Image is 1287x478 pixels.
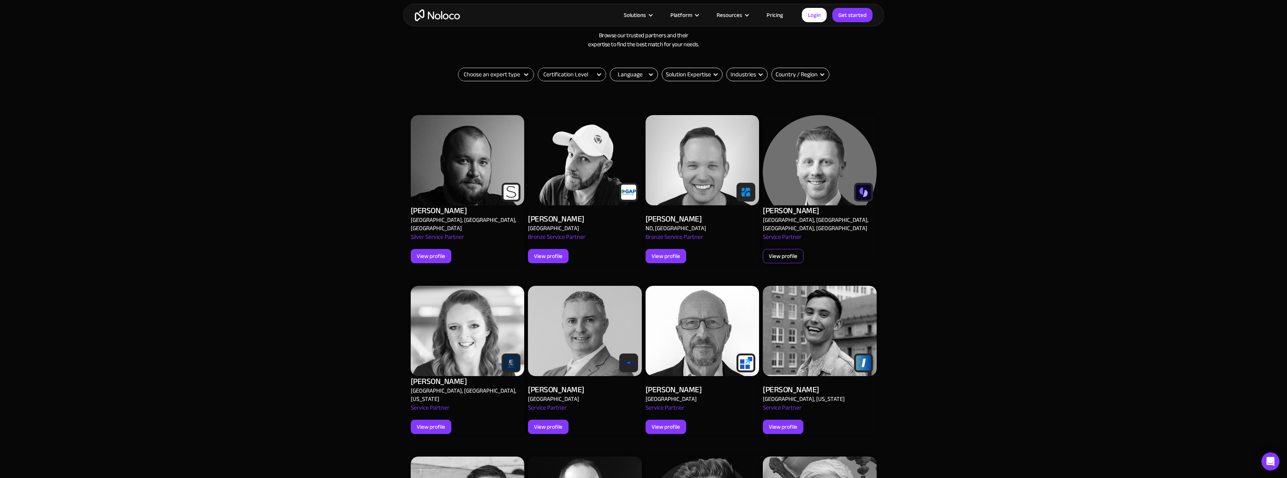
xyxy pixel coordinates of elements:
div: [GEOGRAPHIC_DATA], [GEOGRAPHIC_DATA], [GEOGRAPHIC_DATA] [411,216,521,232]
img: Alex Vyshnevskiy - Noloco app builder Expert [528,286,642,376]
div: [PERSON_NAME] [763,384,819,395]
div: [PERSON_NAME] [646,384,702,395]
a: Alex Vyshnevskiy - Noloco app builder Expert[PERSON_NAME][GEOGRAPHIC_DATA], [GEOGRAPHIC_DATA], [G... [411,106,525,273]
a: Alex Vyshnevskiy - Noloco app builder Expert[PERSON_NAME][GEOGRAPHIC_DATA]Bronze Service PartnerV... [528,106,642,273]
div: Resources [707,10,757,20]
div: Open Intercom Messenger [1261,452,1279,470]
div: View profile [652,251,680,261]
div: View profile [417,422,445,432]
div: [GEOGRAPHIC_DATA] [528,224,579,232]
div: Solution Expertise [662,68,723,81]
div: Silver Service Partner [411,232,464,249]
a: Pricing [757,10,792,20]
div: Solution Expertise [666,70,711,79]
div: [PERSON_NAME] [763,205,819,216]
div: ND, [GEOGRAPHIC_DATA] [646,224,706,232]
img: Alex Vyshnevskiy - Noloco app builder Expert [411,286,525,376]
form: Filter [538,68,606,81]
div: Platform [670,10,692,20]
div: [GEOGRAPHIC_DATA], [US_STATE] [763,395,845,403]
div: Industries [730,70,756,79]
div: View profile [652,422,680,432]
div: [PERSON_NAME] [411,376,467,387]
div: Solutions [624,10,646,20]
h3: Browse our trusted partners and their expertise to find the best match for your needs. [411,31,877,49]
div: Language [610,68,658,81]
div: Service Partner [763,232,802,249]
div: Country / Region [771,68,829,81]
div: [GEOGRAPHIC_DATA], [GEOGRAPHIC_DATA], [GEOGRAPHIC_DATA], [GEOGRAPHIC_DATA] [763,216,873,232]
div: Solutions [614,10,661,20]
div: Service Partner [528,403,567,420]
div: [GEOGRAPHIC_DATA], [GEOGRAPHIC_DATA], [US_STATE] [411,387,521,403]
div: [GEOGRAPHIC_DATA] [646,395,697,403]
form: Email Form [726,68,768,81]
div: Resources [717,10,742,20]
div: View profile [534,422,563,432]
div: Industries [726,68,768,81]
div: View profile [769,422,797,432]
a: home [415,9,460,21]
img: Alex Vyshnevskiy - Noloco app builder Expert [646,115,759,205]
form: Filter [458,68,534,81]
a: Alex Vyshnevskiy - Noloco app builder Expert[PERSON_NAME][GEOGRAPHIC_DATA], [GEOGRAPHIC_DATA], [U... [411,276,525,443]
div: Service Partner [763,403,802,420]
img: Alex Vyshnevskiy - Noloco app builder Expert [763,286,877,376]
div: View profile [769,251,797,261]
div: [PERSON_NAME] [528,214,584,224]
div: Platform [661,10,707,20]
a: Alex Vyshnevskiy - Noloco app builder Expert[PERSON_NAME][GEOGRAPHIC_DATA], [GEOGRAPHIC_DATA], [G... [763,106,877,273]
a: Alex Vyshnevskiy - Noloco app builder Expert[PERSON_NAME][GEOGRAPHIC_DATA], [US_STATE]Service Par... [763,276,877,443]
form: Email Form [662,68,723,81]
div: Service Partner [646,403,684,420]
div: Language [618,70,643,79]
div: [GEOGRAPHIC_DATA] [528,395,579,403]
a: Alex Vyshnevskiy - Noloco app builder Expert[PERSON_NAME][GEOGRAPHIC_DATA]Service PartnerView pro... [646,276,759,443]
form: Email Form [771,68,829,81]
div: View profile [534,251,563,261]
img: Alex Vyshnevskiy - Noloco app builder Expert [411,115,525,205]
img: Alex Vyshnevskiy - Noloco app builder Expert [763,115,877,205]
div: Bronze Service Partner [528,232,585,249]
div: Service Partner [411,403,449,420]
div: Bronze Service Partner [646,232,703,249]
a: Alex Vyshnevskiy - Noloco app builder Expert[PERSON_NAME][GEOGRAPHIC_DATA]Service PartnerView pro... [528,276,642,443]
div: [PERSON_NAME] [528,384,584,395]
img: Alex Vyshnevskiy - Noloco app builder Expert [528,115,642,205]
div: [PERSON_NAME] [646,214,702,224]
div: View profile [417,251,445,261]
div: Country / Region [776,70,818,79]
a: Get started [832,8,873,22]
a: Login [802,8,827,22]
a: Alex Vyshnevskiy - Noloco app builder Expert[PERSON_NAME]ND, [GEOGRAPHIC_DATA]Bronze Service Part... [646,106,759,273]
form: Email Form [610,68,658,81]
img: Alex Vyshnevskiy - Noloco app builder Expert [646,286,759,376]
div: [PERSON_NAME] [411,205,467,216]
